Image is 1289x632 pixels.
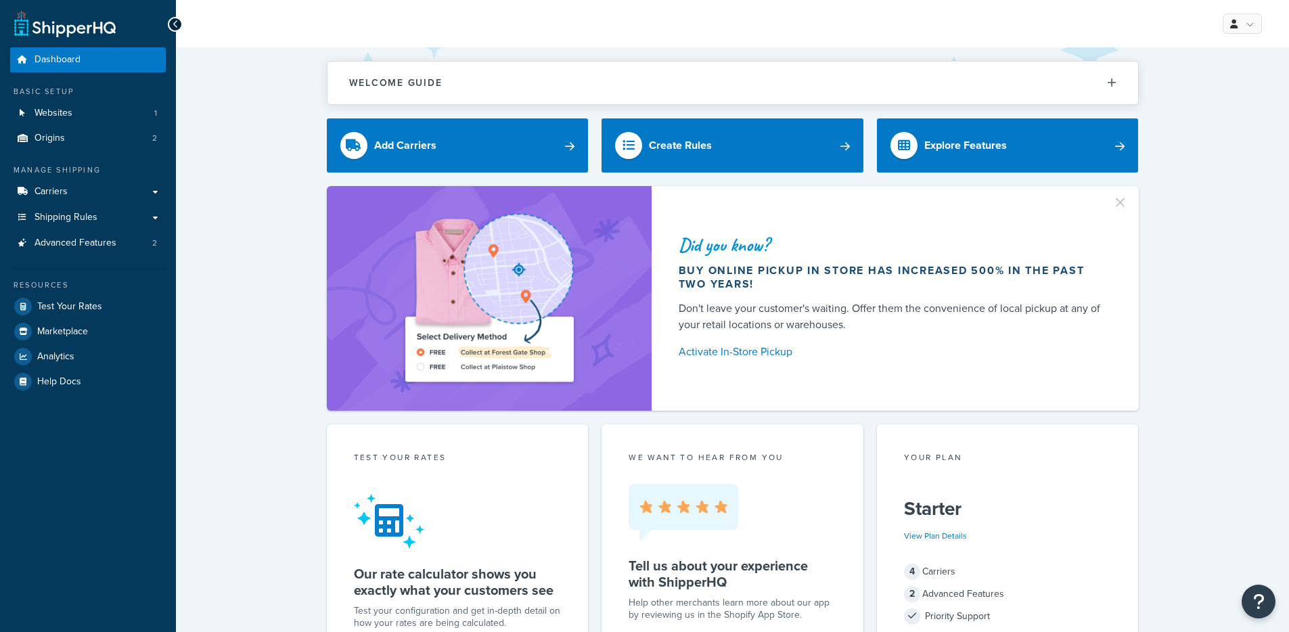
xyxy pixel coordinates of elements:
li: Advanced Features [10,231,166,256]
li: Websites [10,101,166,126]
h5: Starter [904,498,1112,520]
div: Basic Setup [10,86,166,97]
a: Advanced Features2 [10,231,166,256]
a: Explore Features [877,118,1139,173]
h5: Tell us about your experience with ShipperHQ [629,558,836,590]
span: Advanced Features [35,238,116,249]
span: Dashboard [35,54,81,66]
span: 2 [152,238,157,249]
h5: Our rate calculator shows you exactly what your customers see [354,566,562,598]
div: Advanced Features [904,585,1112,604]
div: Test your configuration and get in-depth detail on how your rates are being calculated. [354,605,562,629]
div: Create Rules [649,136,712,155]
h2: Welcome Guide [349,78,443,88]
div: Did you know? [679,235,1106,254]
a: Activate In-Store Pickup [679,342,1106,361]
span: Shipping Rules [35,212,97,223]
div: Your Plan [904,451,1112,467]
div: Don't leave your customer's waiting. Offer them the convenience of local pickup at any of your re... [679,300,1106,333]
div: Manage Shipping [10,164,166,176]
div: Buy online pickup in store has increased 500% in the past two years! [679,264,1106,291]
div: Test your rates [354,451,562,467]
a: Dashboard [10,47,166,72]
span: Websites [35,108,72,119]
a: Test Your Rates [10,294,166,319]
a: Shipping Rules [10,205,166,230]
a: Help Docs [10,369,166,394]
span: 1 [154,108,157,119]
a: Carriers [10,179,166,204]
a: Websites1 [10,101,166,126]
span: Carriers [35,186,68,198]
a: Origins2 [10,126,166,151]
a: Add Carriers [327,118,589,173]
div: Add Carriers [374,136,436,155]
div: Carriers [904,562,1112,581]
a: Analytics [10,344,166,369]
span: 4 [904,564,920,580]
p: Help other merchants learn more about our app by reviewing us in the Shopify App Store. [629,597,836,621]
span: 2 [904,586,920,602]
div: Priority Support [904,607,1112,626]
span: Test Your Rates [37,301,102,313]
img: ad-shirt-map-b0359fc47e01cab431d101c4b569394f6a03f54285957d908178d52f29eb9668.png [367,206,612,390]
div: Explore Features [924,136,1007,155]
button: Open Resource Center [1242,585,1275,618]
a: Marketplace [10,319,166,344]
span: 2 [152,133,157,144]
p: we want to hear from you [629,451,836,464]
span: Origins [35,133,65,144]
span: Marketplace [37,326,88,338]
li: Origins [10,126,166,151]
a: View Plan Details [904,530,967,542]
span: Help Docs [37,376,81,388]
button: Welcome Guide [327,62,1138,104]
div: Resources [10,279,166,291]
span: Analytics [37,351,74,363]
a: Create Rules [602,118,863,173]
